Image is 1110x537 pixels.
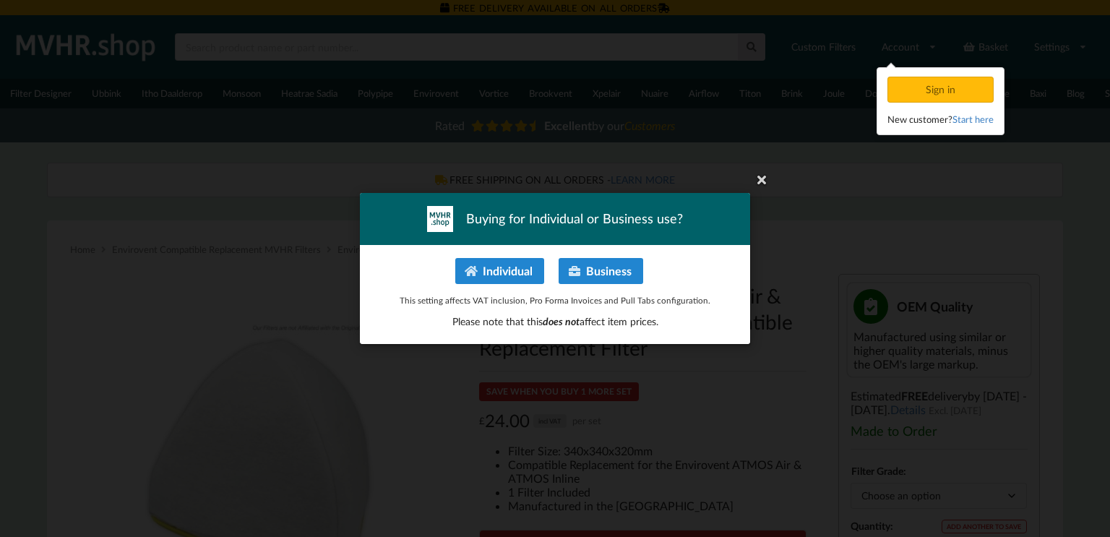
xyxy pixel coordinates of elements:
[455,258,544,284] button: Individual
[375,314,735,329] p: Please note that this affect item prices.
[466,210,683,228] span: Buying for Individual or Business use?
[375,294,735,306] p: This setting affects VAT inclusion, Pro Forma Invoices and Pull Tabs configuration.
[427,206,453,232] img: mvhr-inverted.png
[559,258,643,284] button: Business
[887,77,994,103] div: Sign in
[887,83,997,95] a: Sign in
[887,112,994,126] div: New customer?
[543,315,580,327] span: does not
[952,113,994,125] a: Start here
